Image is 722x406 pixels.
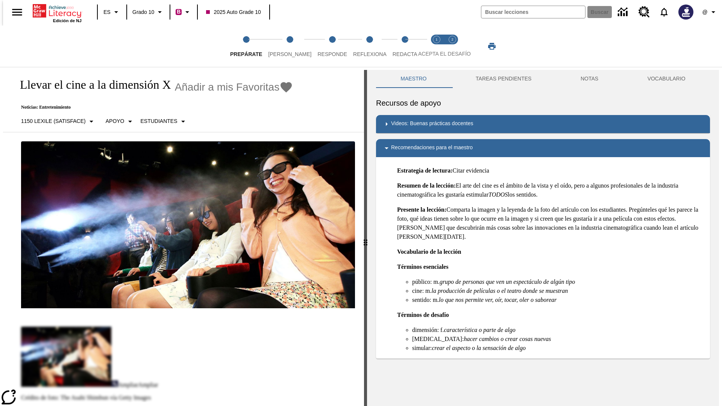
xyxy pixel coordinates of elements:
[674,2,698,22] button: Escoja un nuevo avatar
[173,5,195,19] button: Boost El color de la clase es rojo violeta. Cambiar el color de la clase.
[439,297,557,303] em: lo que nos permite ver, oír, tocar, oler o saborear
[21,141,355,308] img: El panel situado frente a los asientos rocía con agua nebulizada al feliz público en un cine equi...
[376,139,710,157] div: Recomendaciones para el maestro
[317,51,347,57] span: Responde
[412,335,704,344] li: [MEDICAL_DATA]:
[138,115,191,128] button: Seleccionar estudiante
[376,97,710,109] h6: Recursos de apoyo
[391,144,473,153] p: Recomendaciones para el maestro
[451,70,556,88] button: TAREAS PENDIENTES
[376,115,710,133] div: Videos: Buenas prácticas docentes
[262,26,317,67] button: Lee step 2 of 5
[129,5,167,19] button: Grado: Grado 10, Elige un grado
[654,2,674,22] a: Notificaciones
[53,18,82,23] span: Edición de NJ
[12,78,171,92] h1: Llevar el cine a la dimensión X
[268,51,311,57] span: [PERSON_NAME]
[556,70,623,88] button: NOTAS
[33,3,82,23] div: Portada
[412,277,704,286] li: público: m.
[702,8,707,16] span: @
[6,1,28,23] button: Abrir el menú lateral
[432,345,526,351] em: crear el aspecto o la sensación de algo
[347,26,393,67] button: Reflexiona step 4 of 5
[397,206,444,213] strong: Presente la lección
[441,26,463,67] button: Acepta el desafío contesta step 2 of 2
[376,70,710,88] div: Instructional Panel Tabs
[432,288,568,294] em: la producción de películas o el teatro donde se muestran
[367,70,719,406] div: activity
[364,70,367,406] div: Pulsa la tecla de intro o la barra espaciadora y luego presiona las flechas de derecha e izquierd...
[634,2,654,22] a: Centro de recursos, Se abrirá en una pestaña nueva.
[177,7,180,17] span: B
[480,39,504,53] button: Imprimir
[444,206,446,213] strong: :
[387,26,423,67] button: Redacta step 5 of 5
[100,5,124,19] button: Lenguaje: ES, Selecciona un idioma
[397,181,704,199] p: El arte del cine es el ámbito de la vista y el oído, pero a algunos profesionales de la industria...
[311,26,353,67] button: Responde step 3 of 5
[412,326,704,335] li: dimensión: f.
[21,117,86,125] p: 1150 Lexile (Satisface)
[481,6,585,18] input: Buscar campo
[106,117,124,125] p: Apoyo
[464,336,551,342] em: hacer cambios o crear cosas nuevas
[397,312,449,318] strong: Términos de desafío
[397,167,453,174] strong: Estrategia de lectura:
[418,51,471,57] span: ACEPTA EL DESAFÍO
[397,248,461,255] strong: Vocabulario de la lección
[623,70,710,88] button: VOCABULARIO
[175,80,293,94] button: Añadir a mis Favoritas - Llevar el cine a la dimensión X
[175,81,280,93] span: Añadir a mis Favoritas
[397,166,704,175] p: Citar evidencia
[393,51,417,57] span: Redacta
[397,205,704,241] p: Comparta la imagen y la leyenda de la foto del artículo con los estudiantes. Pregúnteles qué les ...
[230,51,262,57] span: Prepárate
[132,8,154,16] span: Grado 10
[353,51,387,57] span: Reflexiona
[412,295,704,304] li: sentido: m.
[698,5,722,19] button: Perfil/Configuración
[435,38,437,41] text: 1
[412,286,704,295] li: cine: m.
[451,38,453,41] text: 2
[412,344,704,353] li: simular:
[3,70,364,402] div: reading
[141,117,177,125] p: Estudiantes
[103,8,111,16] span: ES
[391,120,473,129] p: Videos: Buenas prácticas docentes
[12,105,293,110] p: Noticias: Entretenimiento
[224,26,268,67] button: Prepárate step 1 of 5
[440,279,575,285] em: grupo de personas que ven un espectáculo de algún tipo
[376,70,451,88] button: Maestro
[18,115,99,128] button: Seleccione Lexile, 1150 Lexile (Satisface)
[103,115,138,128] button: Tipo de apoyo, Apoyo
[488,191,508,198] em: TODOS
[206,8,261,16] span: 2025 Auto Grade 10
[444,327,515,333] em: característica o parte de algo
[397,182,456,189] strong: Resumen de la lección:
[678,5,693,20] img: Avatar
[426,26,447,67] button: Acepta el desafío lee step 1 of 2
[613,2,634,23] a: Centro de información
[397,264,448,270] strong: Términos esenciales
